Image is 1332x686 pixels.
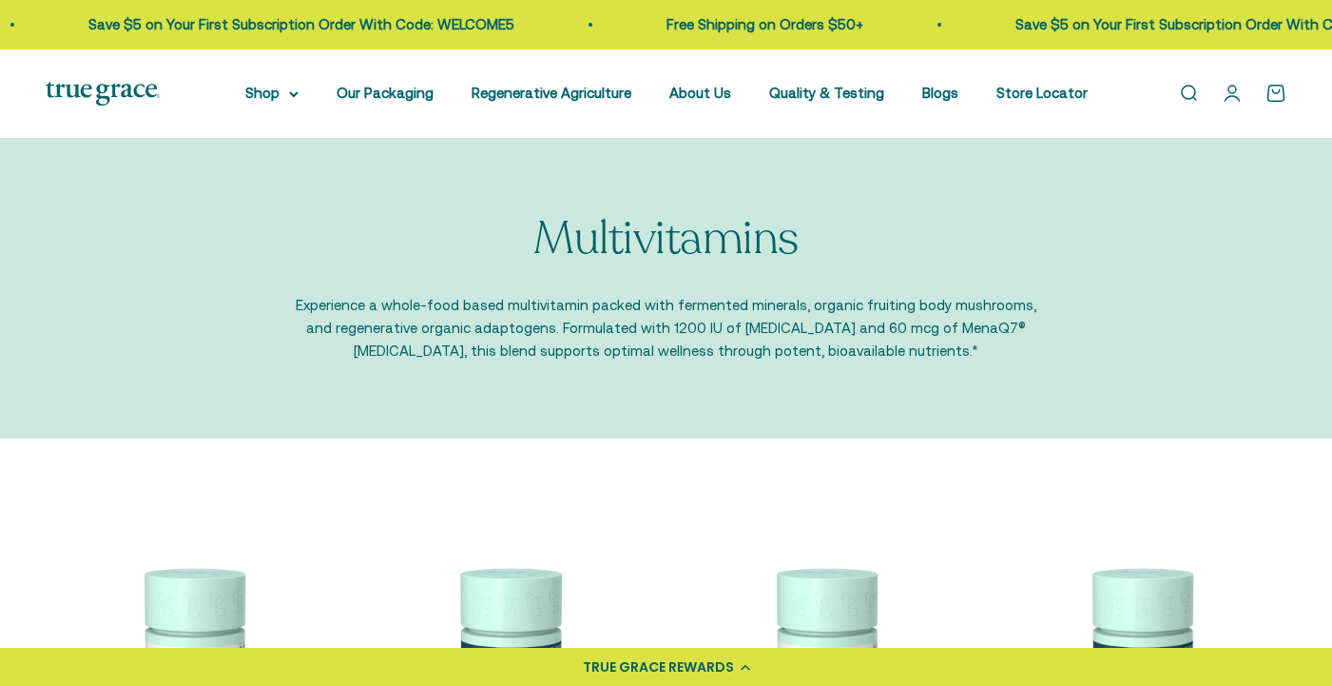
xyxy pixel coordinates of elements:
[337,85,434,101] a: Our Packaging
[245,82,299,105] summary: Shop
[996,85,1088,101] a: Store Locator
[769,85,884,101] a: Quality & Testing
[533,214,799,265] p: Multivitamins
[922,85,958,101] a: Blogs
[88,13,514,36] p: Save $5 on Your First Subscription Order With Code: WELCOME5
[296,294,1037,363] p: Experience a whole-food based multivitamin packed with fermented minerals, organic fruiting body ...
[666,16,863,32] a: Free Shipping on Orders $50+
[669,85,731,101] a: About Us
[472,85,631,101] a: Regenerative Agriculture
[583,657,734,677] div: TRUE GRACE REWARDS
